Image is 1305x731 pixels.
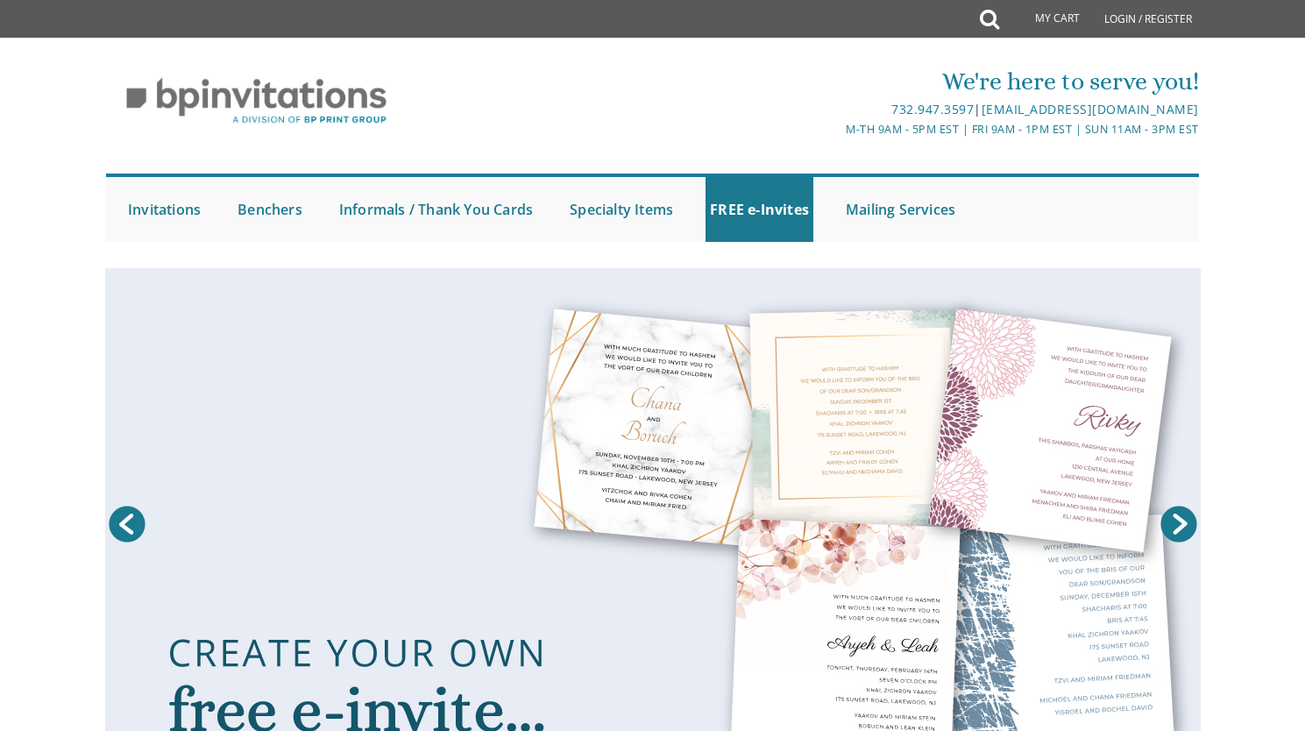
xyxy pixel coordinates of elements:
[105,502,149,546] a: Prev
[841,177,960,242] a: Mailing Services
[472,64,1199,99] div: We're here to serve you!
[565,177,677,242] a: Specialty Items
[891,101,974,117] a: 732.947.3597
[982,101,1199,117] a: [EMAIL_ADDRESS][DOMAIN_NAME]
[335,177,537,242] a: Informals / Thank You Cards
[233,177,307,242] a: Benchers
[124,177,205,242] a: Invitations
[997,2,1092,37] a: My Cart
[472,99,1199,120] div: |
[472,120,1199,138] div: M-Th 9am - 5pm EST | Fri 9am - 1pm EST | Sun 11am - 3pm EST
[706,177,813,242] a: FREE e-Invites
[106,65,407,138] img: BP Invitation Loft
[1157,502,1201,546] a: Next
